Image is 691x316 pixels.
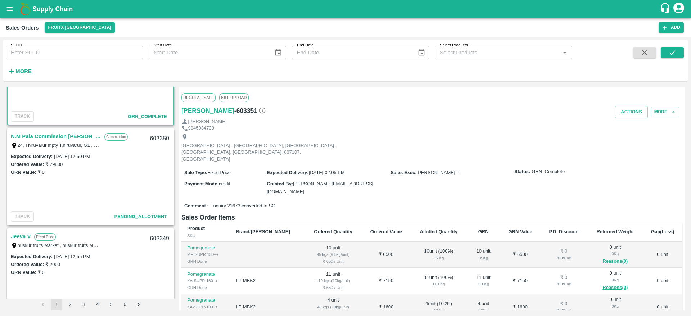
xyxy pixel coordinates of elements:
[11,42,22,48] label: SO ID
[181,143,343,163] p: [GEOGRAPHIC_DATA] , [GEOGRAPHIC_DATA], [GEOGRAPHIC_DATA] , [GEOGRAPHIC_DATA], [GEOGRAPHIC_DATA], ...
[416,307,461,313] div: 40 Kg
[45,22,115,33] button: Select DC
[188,125,214,132] p: 9845934738
[34,233,56,241] p: Fixed Price
[11,132,101,141] a: N.M Pala Commission [PERSON_NAME]
[146,130,173,147] div: 603350
[18,142,262,148] label: 24, Thiruvarur mpty T,hiruvarur, G1 , old bus stand , [GEOGRAPHIC_DATA] -610001, [GEOGRAPHIC_DATA...
[560,48,569,57] button: Open
[32,5,73,13] b: Supply Chain
[133,299,144,310] button: Go to next page
[187,304,224,310] div: KA-SUPR-100++
[267,181,373,194] span: [PERSON_NAME][EMAIL_ADDRESS][DOMAIN_NAME]
[187,284,224,291] div: GRN Done
[32,4,660,14] a: Supply Chain
[181,212,682,222] h6: Sales Order Items
[546,274,582,281] div: ₹ 0
[11,254,53,259] label: Expected Delivery :
[549,229,579,234] b: P.D. Discount
[230,268,304,294] td: LP MBK2
[11,170,36,175] label: GRN Value:
[593,270,637,292] div: 0 unit
[416,255,461,261] div: 95 Kg
[146,230,173,247] div: 603349
[500,242,541,268] td: ₹ 6500
[45,262,60,267] label: ₹ 2000
[473,301,494,314] div: 4 unit
[440,42,468,48] label: Select Products
[6,23,39,32] div: Sales Orders
[187,251,224,258] div: MH-SUPR-180++
[659,22,684,33] button: Add
[119,299,131,310] button: Go to page 6
[6,46,143,59] input: Enter SO ID
[546,248,582,255] div: ₹ 0
[311,304,356,310] div: 40 kgs (10kg/unit)
[532,168,565,175] span: GRN_Complete
[11,270,36,275] label: GRN Value:
[311,251,356,258] div: 95 kgs (9.5kg/unit)
[18,242,341,248] label: huskur fruits Market , huskur fruits Market , [GEOGRAPHIC_DATA], [GEOGRAPHIC_DATA] Rural, [GEOGRA...
[187,226,205,231] b: Product
[219,181,230,186] span: credit
[11,232,31,241] a: Jeeva V
[305,268,362,294] td: 11 unit
[54,254,90,259] label: [DATE] 12:55 PM
[473,274,494,288] div: 11 unit
[92,299,103,310] button: Go to page 4
[309,170,345,175] span: [DATE] 02:05 PM
[267,170,308,175] label: Expected Delivery :
[184,203,209,209] label: Comment :
[593,284,637,292] button: Reasons(0)
[187,277,224,284] div: KA-SUPR-180++
[314,229,352,234] b: Ordered Quantity
[64,299,76,310] button: Go to page 2
[78,299,90,310] button: Go to page 3
[187,297,224,304] p: Pomegranate
[508,229,532,234] b: GRN Value
[1,1,18,17] button: open drawer
[417,170,460,175] span: [PERSON_NAME] P
[187,271,224,278] p: Pomegranate
[362,242,411,268] td: ₹ 6500
[473,255,494,261] div: 95 Kg
[415,46,428,59] button: Choose date
[292,46,412,59] input: End Date
[593,277,637,283] div: 0 Kg
[38,170,45,175] label: ₹ 0
[546,301,582,307] div: ₹ 0
[271,46,285,59] button: Choose date
[546,255,582,261] div: ₹ 0 / Unit
[105,299,117,310] button: Go to page 5
[615,106,648,118] button: Actions
[187,258,224,265] div: GRN Done
[36,299,145,310] nav: pagination navigation
[210,203,275,209] span: Enquiry 21673 converted to SO
[267,181,293,186] label: Created By :
[478,229,489,234] b: GRN
[18,2,32,16] img: logo
[593,250,637,257] div: 0 Kg
[473,307,494,313] div: 40 Kg
[11,262,44,267] label: Ordered Value:
[416,301,461,314] div: 4 unit ( 100 %)
[181,93,216,102] span: Regular Sale
[207,170,231,175] span: Fixed Price
[546,307,582,313] div: ₹ 0 / Unit
[593,303,637,310] div: 0 Kg
[311,284,356,291] div: ₹ 650 / Unit
[390,170,416,175] label: Sales Exec :
[643,242,682,268] td: 0 unit
[420,229,458,234] b: Allotted Quantity
[305,242,362,268] td: 10 unit
[6,65,33,77] button: More
[234,106,266,116] h6: - 603351
[187,233,224,239] div: SKU
[473,281,494,287] div: 110 Kg
[416,248,461,261] div: 10 unit ( 100 %)
[593,257,637,266] button: Reasons(0)
[370,229,402,234] b: Ordered Value
[311,258,356,265] div: ₹ 650 / Unit
[514,168,530,175] label: Status:
[11,154,53,159] label: Expected Delivery :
